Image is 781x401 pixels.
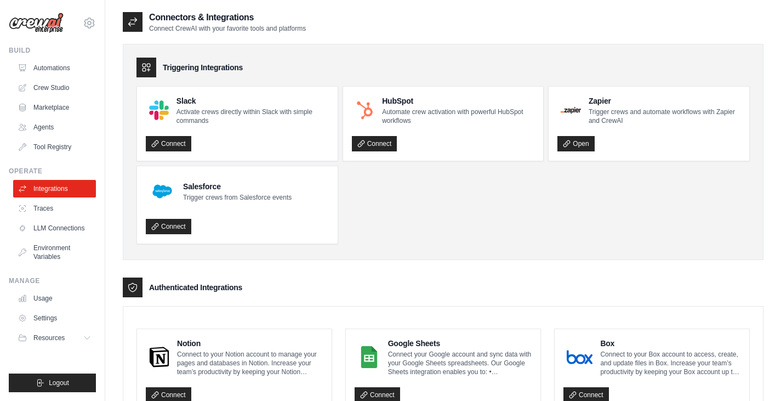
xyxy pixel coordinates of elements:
a: Agents [13,118,96,136]
span: Resources [33,334,65,342]
button: Logout [9,374,96,392]
h3: Authenticated Integrations [149,282,242,293]
span: Logout [49,379,69,387]
img: Slack Logo [149,100,169,120]
p: Automate crew activation with powerful HubSpot workflows [382,108,534,125]
img: Notion Logo [149,346,169,368]
img: Box Logo [567,346,592,368]
img: Logo [9,13,64,33]
p: Connect to your Notion account to manage your pages and databases in Notion. Increase your team’s... [177,350,323,376]
img: Salesforce Logo [149,178,175,205]
a: Crew Studio [13,79,96,97]
a: Connect [146,136,191,151]
p: Trigger crews from Salesforce events [183,193,292,202]
a: Integrations [13,180,96,197]
h4: Notion [177,338,323,349]
button: Resources [13,329,96,347]
h4: Box [600,338,740,349]
img: Google Sheets Logo [358,346,380,368]
a: Environment Variables [13,239,96,266]
a: Settings [13,309,96,327]
div: Operate [9,167,96,176]
h2: Connectors & Integrations [149,11,306,24]
a: Tool Registry [13,138,96,156]
h4: Zapier [589,95,740,106]
p: Trigger crews and automate workflows with Zapier and CrewAI [589,108,740,125]
a: Automations [13,59,96,77]
h4: Slack [176,95,329,106]
div: Build [9,46,96,55]
p: Activate crews directly within Slack with simple commands [176,108,329,125]
img: Zapier Logo [561,107,581,114]
a: Usage [13,290,96,307]
a: LLM Connections [13,219,96,237]
h4: Google Sheets [388,338,532,349]
a: Connect [146,219,191,234]
a: Marketplace [13,99,96,116]
p: Connect CrewAI with your favorite tools and platforms [149,24,306,33]
a: Open [557,136,594,151]
a: Traces [13,200,96,217]
div: Manage [9,276,96,285]
h3: Triggering Integrations [163,62,243,73]
img: HubSpot Logo [355,100,375,120]
h4: Salesforce [183,181,292,192]
a: Connect [352,136,397,151]
p: Connect your Google account and sync data with your Google Sheets spreadsheets. Our Google Sheets... [388,350,532,376]
p: Connect to your Box account to access, create, and update files in Box. Increase your team’s prod... [600,350,740,376]
h4: HubSpot [382,95,534,106]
